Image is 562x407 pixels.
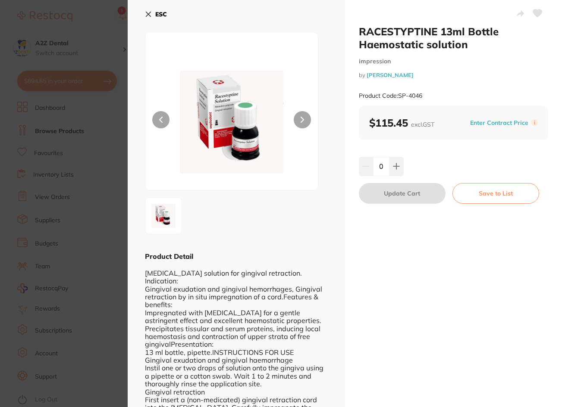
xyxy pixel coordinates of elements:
[155,10,167,18] b: ESC
[148,200,179,231] img: NDYuanBn
[359,183,446,204] button: Update Cart
[359,92,422,99] small: Product Code: SP-4046
[531,119,538,126] label: i
[367,71,414,78] a: [PERSON_NAME]
[369,116,434,129] b: $115.45
[359,72,549,78] small: by
[411,121,434,128] span: excl. GST
[180,54,283,190] img: NDYuanBn
[359,58,549,65] small: impression
[468,119,531,127] button: Enter Contract Price
[145,7,167,22] button: ESC
[452,183,539,204] button: Save to List
[145,252,193,261] b: Product Detail
[359,25,549,51] h2: RACESTYPTINE 13ml Bottle Haemostatic solution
